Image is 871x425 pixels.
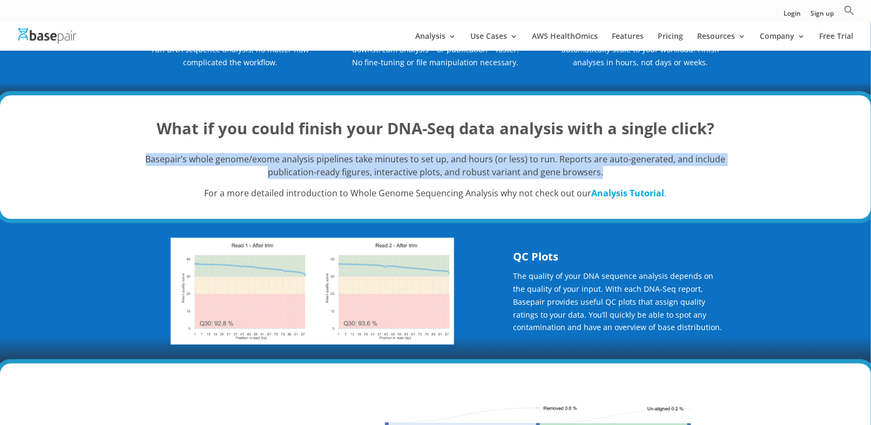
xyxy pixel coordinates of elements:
[144,187,727,200] p: For a more detailed introduction to Whole Genome Sequencing Analysis why not check out our
[470,32,518,51] a: Use Cases
[811,10,834,22] a: Sign up
[844,5,855,22] a: Search Icon Link
[513,249,558,264] strong: QC Plots
[697,32,746,51] a: Resources
[532,32,598,51] a: AWS HealthOmics
[18,28,76,44] img: Basepair
[760,32,806,51] a: Company
[658,32,683,51] a: Pricing
[844,5,855,16] svg: Search
[592,187,667,199] a: Analysis Tutorial.
[513,271,722,332] span: The quality of your DNA sequence analysis depends on the quality of your input. With each DNA-Seq...
[820,32,854,51] a: Free Trial
[592,187,665,199] strong: Analysis Tutorial
[612,32,644,51] a: Features
[144,153,727,188] p: Basepair’s whole genome/exome analysis pipelines take minutes to set up, and hours (or less) to r...
[784,10,801,22] a: Login
[817,371,858,412] iframe: Drift Widget Chat Controller
[415,32,456,51] a: Analysis
[157,118,714,139] strong: What if you could finish your DNA-Seq data analysis with a single click?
